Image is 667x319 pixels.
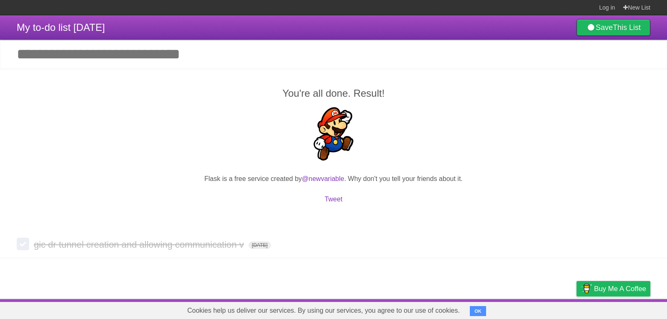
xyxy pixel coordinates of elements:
a: Privacy [566,301,587,317]
h2: You're all done. Result! [17,86,650,101]
span: My to-do list [DATE] [17,22,105,33]
a: Developers [493,301,527,317]
span: [DATE] [248,241,271,249]
span: Buy me a coffee [594,281,646,296]
a: Buy me a coffee [577,281,650,296]
b: This List [613,23,641,32]
a: About [466,301,483,317]
button: OK [470,306,486,316]
a: @newvariable [302,175,344,182]
label: Done [17,238,29,250]
a: Suggest a feature [598,301,650,317]
a: Tweet [325,196,343,203]
a: SaveThis List [577,19,650,36]
img: Buy me a coffee [581,281,592,296]
span: gic dr tunnel creation and allowing communication v [34,239,246,250]
p: Flask is a free service created by . Why don't you tell your friends about it. [17,174,650,184]
img: Super Mario [307,107,360,161]
span: Cookies help us deliver our services. By using our services, you agree to our use of cookies. [179,302,468,319]
a: Terms [537,301,556,317]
